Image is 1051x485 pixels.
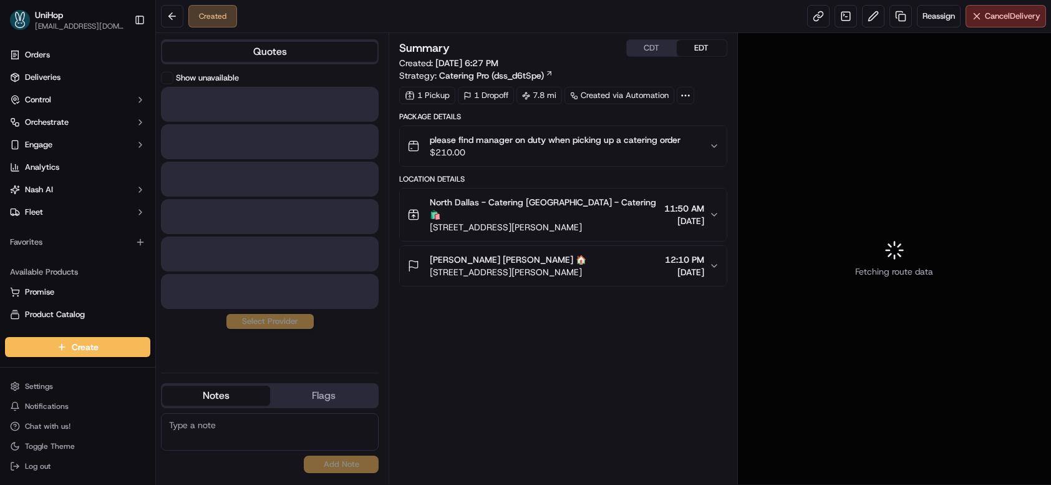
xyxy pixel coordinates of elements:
[430,266,586,278] span: [STREET_ADDRESS][PERSON_NAME]
[677,40,727,56] button: EDT
[5,337,150,357] button: Create
[435,57,498,69] span: [DATE] 6:27 PM
[270,386,378,406] button: Flags
[399,42,450,54] h3: Summary
[5,157,150,177] a: Analytics
[400,189,727,241] button: North Dallas - Catering [GEOGRAPHIC_DATA] - Catering 🛍️[STREET_ADDRESS][PERSON_NAME]11:50 AM[DATE]
[430,196,659,221] span: North Dallas - Catering [GEOGRAPHIC_DATA] - Catering 🛍️
[5,458,150,475] button: Log out
[399,87,455,104] div: 1 Pickup
[399,112,727,122] div: Package Details
[5,378,150,395] button: Settings
[176,72,239,84] label: Show unavailable
[664,202,704,215] span: 11:50 AM
[430,253,586,266] span: [PERSON_NAME] [PERSON_NAME] 🏠
[25,162,59,173] span: Analytics
[966,5,1046,27] button: CancelDelivery
[430,134,680,146] span: please find manager on duty when picking up a catering order
[458,87,514,104] div: 1 Dropoff
[400,246,727,286] button: [PERSON_NAME] [PERSON_NAME] 🏠[STREET_ADDRESS][PERSON_NAME]12:10 PM[DATE]
[5,262,150,282] div: Available Products
[439,69,544,82] span: Catering Pro (dss_d6tSpe)
[162,386,270,406] button: Notes
[25,441,75,451] span: Toggle Theme
[430,146,680,159] span: $210.00
[25,117,69,128] span: Orchestrate
[25,72,61,83] span: Deliveries
[400,126,727,166] button: please find manager on duty when picking up a catering order$210.00
[5,398,150,415] button: Notifications
[627,40,677,56] button: CDT
[5,112,150,132] button: Orchestrate
[25,207,43,218] span: Fleet
[399,174,727,184] div: Location Details
[439,69,553,82] a: Catering Pro (dss_d6tSpe)
[985,11,1040,22] span: Cancel Delivery
[5,282,150,302] button: Promise
[35,21,124,31] button: [EMAIL_ADDRESS][DOMAIN_NAME]
[72,341,99,353] span: Create
[25,287,54,298] span: Promise
[5,45,150,65] a: Orders
[855,265,933,278] span: Fetching route data
[5,90,150,110] button: Control
[5,202,150,222] button: Fleet
[162,42,377,62] button: Quotes
[923,11,955,22] span: Reassign
[25,49,50,61] span: Orders
[665,266,704,278] span: [DATE]
[25,309,85,320] span: Product Catalog
[564,87,674,104] a: Created via Automation
[25,184,53,195] span: Nash AI
[5,438,150,455] button: Toggle Theme
[5,418,150,435] button: Chat with us!
[917,5,961,27] button: Reassign
[25,139,52,150] span: Engage
[5,305,150,325] button: Product Catalog
[35,9,63,21] button: UniHop
[25,381,53,391] span: Settings
[5,232,150,252] div: Favorites
[5,67,150,87] a: Deliveries
[10,10,30,30] img: UniHop
[25,94,51,105] span: Control
[665,253,704,266] span: 12:10 PM
[10,309,145,320] a: Product Catalog
[25,401,69,411] span: Notifications
[25,461,51,471] span: Log out
[516,87,562,104] div: 7.8 mi
[399,57,498,69] span: Created:
[5,5,129,35] button: UniHopUniHop[EMAIL_ADDRESS][DOMAIN_NAME]
[10,287,145,298] a: Promise
[430,221,659,233] span: [STREET_ADDRESS][PERSON_NAME]
[25,421,70,431] span: Chat with us!
[664,215,704,227] span: [DATE]
[5,135,150,155] button: Engage
[399,69,553,82] div: Strategy:
[5,180,150,200] button: Nash AI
